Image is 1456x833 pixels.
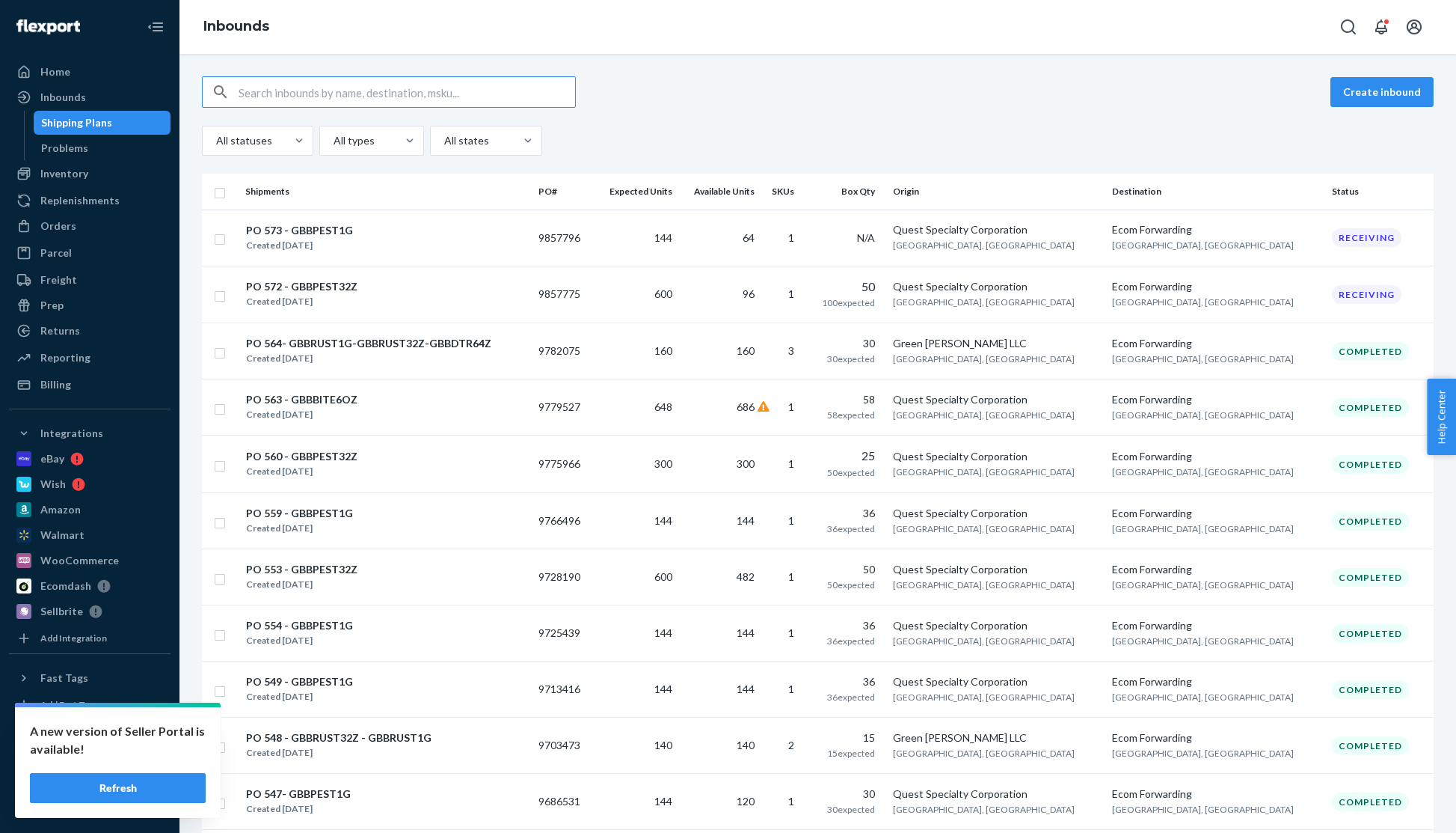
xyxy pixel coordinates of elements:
[893,506,1101,521] div: Quest Specialty Corporation
[9,241,171,265] a: Parcel
[246,449,357,464] div: PO 560 - GBBPEST32Z
[9,549,171,573] a: WooCommerce
[654,570,672,583] span: 600
[40,245,72,260] div: Parcel
[893,618,1101,633] div: Quest Specialty Corporation
[893,730,1101,745] div: Green [PERSON_NAME] LLC
[812,448,875,465] div: 25
[532,436,594,493] td: 9775966
[893,804,1075,815] span: [GEOGRAPHIC_DATA], [GEOGRAPHIC_DATA]
[1112,730,1320,745] div: Ecom Forwarding
[1112,279,1320,294] div: Ecom Forwarding
[532,662,594,718] td: 9713416
[812,506,875,521] div: 36
[788,344,794,357] span: 3
[1359,788,1441,826] iframe: Opens a widget where you can chat to one of our agents
[737,795,755,808] span: 120
[9,472,171,496] a: Wish
[9,373,171,397] a: Billing
[40,377,71,392] div: Billing
[1332,455,1409,474] div: Completed
[1112,409,1294,421] span: [GEOGRAPHIC_DATA], [GEOGRAPHIC_DATA]
[40,323,80,338] div: Returns
[737,683,755,695] span: 144
[1332,342,1409,361] div: Completed
[887,174,1107,210] th: Origin
[246,279,357,294] div: PO 572 - GBBPEST32Z
[1332,568,1409,587] div: Completed
[1112,239,1294,251] span: [GEOGRAPHIC_DATA], [GEOGRAPHIC_DATA]
[743,231,755,244] span: 64
[893,279,1101,294] div: Quest Specialty Corporation
[40,632,107,644] div: Add Integration
[788,795,794,808] span: 1
[9,421,171,445] button: Integrations
[34,111,171,135] a: Shipping Plans
[788,287,794,300] span: 1
[1112,787,1320,802] div: Ecom Forwarding
[893,466,1075,477] span: [GEOGRAPHIC_DATA], [GEOGRAPHIC_DATA]
[9,796,171,820] button: Give Feedback
[812,392,875,407] div: 58
[788,739,794,751] span: 2
[788,570,794,583] span: 1
[1112,353,1294,364] span: [GEOGRAPHIC_DATA], [GEOGRAPHIC_DATA]
[532,549,594,605] td: 9728190
[654,231,672,244] span: 144
[893,336,1101,351] div: Green [PERSON_NAME] LLC
[9,447,171,471] a: eBay
[191,5,281,49] ol: breadcrumbs
[1112,506,1320,521] div: Ecom Forwarding
[827,748,875,759] span: 15 expected
[41,141,88,156] div: Problems
[246,294,357,309] div: Created [DATE]
[40,671,88,686] div: Fast Tags
[893,222,1101,237] div: Quest Specialty Corporation
[246,521,353,536] div: Created [DATE]
[40,579,91,594] div: Ecomdash
[532,493,594,549] td: 9766496
[654,683,672,695] span: 144
[812,674,875,689] div: 36
[9,85,171,109] a: Inbounds
[1112,523,1294,534] span: [GEOGRAPHIC_DATA], [GEOGRAPHIC_DATA]
[1332,680,1409,699] div: Completed
[822,297,875,308] span: 100 expected
[893,787,1101,802] div: Quest Specialty Corporation
[1112,562,1320,577] div: Ecom Forwarding
[40,698,94,711] div: Add Fast Tag
[827,353,875,364] span: 30 expected
[40,166,88,181] div: Inventory
[239,174,532,210] th: Shipments
[893,523,1075,534] span: [GEOGRAPHIC_DATA], [GEOGRAPHIC_DATA]
[40,90,86,105] div: Inbounds
[1332,285,1401,304] div: Receiving
[246,351,491,366] div: Created [DATE]
[246,633,353,648] div: Created [DATE]
[532,379,594,436] td: 9779527
[30,722,206,758] p: A new version of Seller Portal is available!
[9,268,171,292] a: Freight
[9,574,171,598] a: Ecomdash
[1112,579,1294,591] span: [GEOGRAPHIC_DATA], [GEOGRAPHIC_DATA]
[737,344,755,357] span: 160
[654,795,672,808] span: 144
[9,189,171,213] a: Replenishments
[40,451,64,466] div: eBay
[893,748,1075,759] span: [GEOGRAPHIC_DATA], [GEOGRAPHIC_DATA]
[246,392,357,407] div: PO 563 - GBBBITE6OZ
[737,570,755,583] span: 482
[40,502,81,517] div: Amazon
[654,457,672,470] span: 300
[9,214,171,238] a: Orders
[246,577,357,592] div: Created [DATE]
[40,64,70,79] div: Home
[9,293,171,317] a: Prep
[40,298,64,313] div: Prep
[594,174,678,210] th: Expected Units
[9,319,171,343] a: Returns
[246,787,351,802] div: PO 547- GBBPEST1G
[893,409,1075,421] span: [GEOGRAPHIC_DATA], [GEOGRAPHIC_DATA]
[1427,379,1456,455] button: Help Center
